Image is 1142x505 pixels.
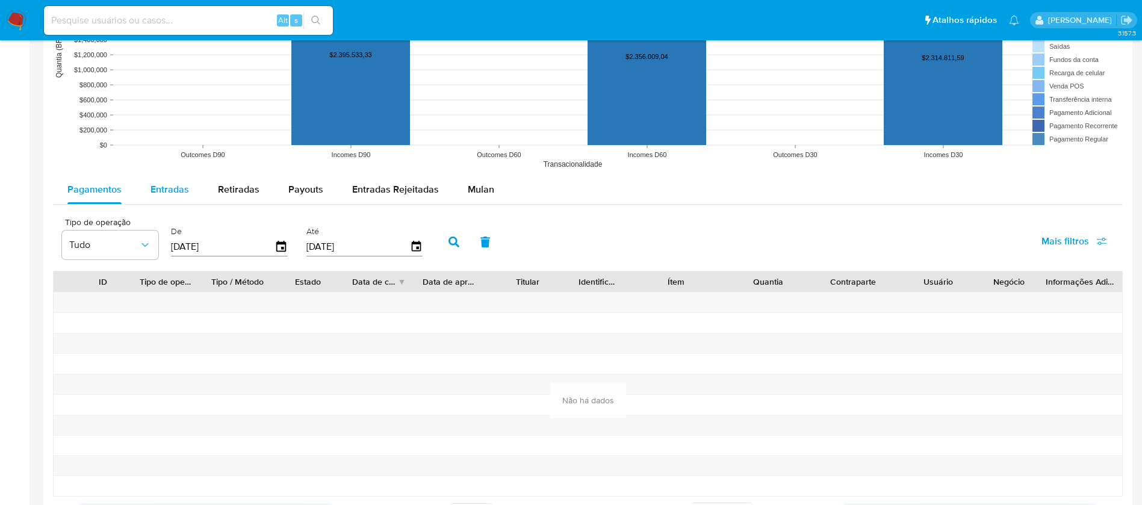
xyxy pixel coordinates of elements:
a: Sair [1120,14,1133,26]
p: weverton.gomes@mercadopago.com.br [1048,14,1116,26]
span: s [294,14,298,26]
span: Atalhos rápidos [933,14,997,26]
span: 3.157.3 [1118,28,1136,38]
input: Pesquise usuários ou casos... [44,13,333,28]
button: search-icon [303,12,328,29]
span: Alt [278,14,288,26]
a: Notificações [1009,15,1019,25]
